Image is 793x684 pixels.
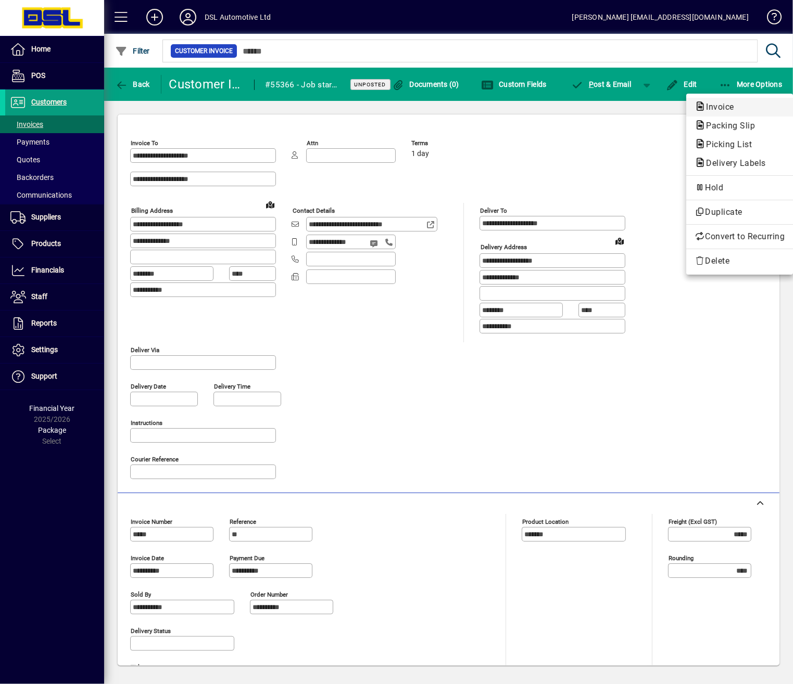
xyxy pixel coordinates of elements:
span: Picking List [695,139,757,149]
span: Delete [695,255,785,267]
span: Duplicate [695,206,785,218]
span: Delivery Labels [695,158,771,168]
span: Packing Slip [695,121,760,131]
span: Invoice [695,102,739,112]
span: Convert to Recurring [695,230,785,243]
span: Hold [695,182,785,194]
